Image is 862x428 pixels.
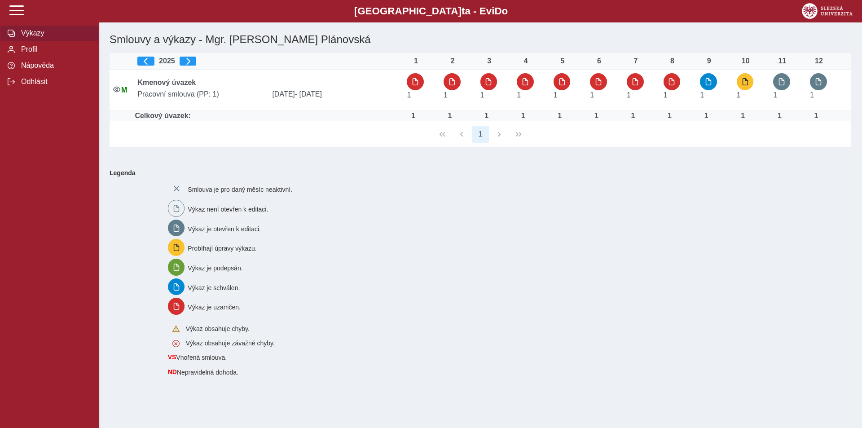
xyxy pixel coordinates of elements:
[18,29,91,37] span: Výkazy
[188,225,261,232] span: Výkaz je otevřen k editaci.
[188,304,241,311] span: Výkaz je uzamčen.
[624,112,642,120] div: Úvazek : 8 h / den. 40 h / týden.
[177,369,238,376] span: Nepravidelná dohoda.
[404,112,422,120] div: Úvazek : 8 h / den. 40 h / týden.
[664,91,668,99] span: Úvazek : 8 h / den. 40 h / týden.
[186,340,275,347] span: Výkaz obsahuje závažné chyby.
[168,368,177,375] span: Smlouva vnořená do kmene
[590,91,594,99] span: Úvazek : 8 h / den. 40 h / týden.
[494,5,501,17] span: D
[502,5,508,17] span: o
[517,57,535,65] div: 4
[134,90,268,98] span: Pracovní smlouva (PP: 1)
[773,91,777,99] span: Úvazek : 8 h / den. 40 h / týden.
[661,112,679,120] div: Úvazek : 8 h / den. 40 h / týden.
[807,112,825,120] div: Úvazek : 8 h / den. 40 h / týden.
[514,112,532,120] div: Úvazek : 8 h / den. 40 h / týden.
[737,57,755,65] div: 10
[480,57,498,65] div: 3
[737,91,741,99] span: Úvazek : 8 h / den. 40 h / týden.
[407,91,411,99] span: Úvazek : 8 h / den. 40 h / týden.
[554,91,558,99] span: Úvazek : 8 h / den. 40 h / týden.
[551,112,569,120] div: Úvazek : 8 h / den. 40 h / týden.
[168,353,176,361] span: Smlouva vnořená do kmene
[137,57,400,66] div: 2025
[517,91,521,99] span: Úvazek : 8 h / den. 40 h / týden.
[472,126,489,143] button: 1
[587,112,605,120] div: Úvazek : 8 h / den. 40 h / týden.
[554,57,572,65] div: 5
[697,112,715,120] div: Úvazek : 8 h / den. 40 h / týden.
[188,265,242,272] span: Výkaz je podepsán.
[700,57,718,65] div: 9
[627,57,645,65] div: 7
[810,57,828,65] div: 12
[295,90,322,98] span: - [DATE]
[590,57,608,65] div: 6
[734,112,752,120] div: Úvazek : 8 h / den. 40 h / týden.
[478,112,496,120] div: Úvazek : 8 h / den. 40 h / týden.
[18,45,91,53] span: Profil
[121,86,127,94] span: Údaje souhlasí s údaji v Magionu
[113,86,120,93] i: Smlouva je aktivní
[802,3,853,19] img: logo_web_su.png
[773,57,791,65] div: 11
[480,91,484,99] span: Úvazek : 8 h / den. 40 h / týden.
[268,90,403,98] span: [DATE]
[627,91,631,99] span: Úvazek : 8 h / den. 40 h / týden.
[770,112,788,120] div: Úvazek : 8 h / den. 40 h / týden.
[106,30,730,49] h1: Smlouvy a výkazy - Mgr. [PERSON_NAME] Plánovská
[700,91,704,99] span: Úvazek : 8 h / den. 40 h / týden.
[186,325,250,332] span: Výkaz obsahuje chyby.
[664,57,682,65] div: 8
[188,186,292,193] span: Smlouva je pro daný měsíc neaktivní.
[176,354,227,361] span: Vnořená smlouva.
[462,5,465,17] span: t
[444,91,448,99] span: Úvazek : 8 h / den. 40 h / týden.
[441,112,459,120] div: Úvazek : 8 h / den. 40 h / týden.
[188,284,240,291] span: Výkaz je schválen.
[27,5,835,17] b: [GEOGRAPHIC_DATA] a - Evi
[444,57,462,65] div: 2
[188,245,256,252] span: Probíhají úpravy výkazu.
[18,78,91,86] span: Odhlásit
[134,111,403,121] td: Celkový úvazek:
[407,57,425,65] div: 1
[810,91,814,99] span: Úvazek : 8 h / den. 40 h / týden.
[188,206,268,213] span: Výkaz není otevřen k editaci.
[106,166,848,180] b: Legenda
[18,62,91,70] span: Nápověda
[137,79,196,86] b: Kmenový úvazek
